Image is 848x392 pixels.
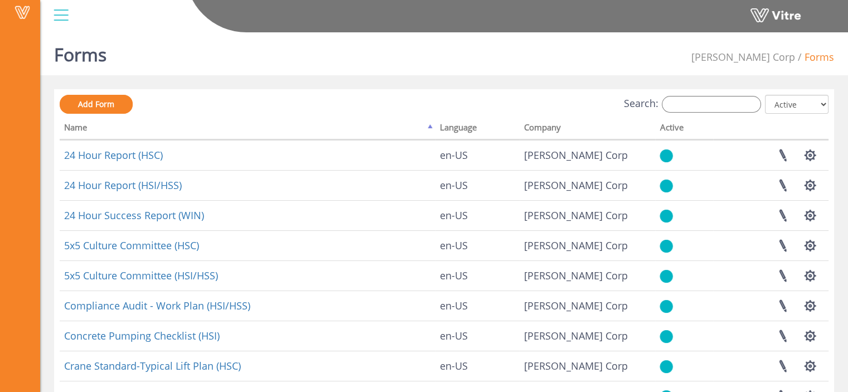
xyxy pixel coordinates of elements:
a: 24 Hour Report (HSC) [64,148,163,162]
img: yes [660,209,673,223]
span: 210 [524,299,628,312]
th: Language [435,119,520,140]
td: en-US [435,351,520,381]
th: Name: activate to sort column descending [60,119,435,140]
img: yes [660,269,673,283]
img: yes [660,149,673,163]
input: Search: [662,96,761,113]
td: en-US [435,200,520,230]
img: yes [660,299,673,313]
a: Crane Standard-Typical Lift Plan (HSC) [64,359,241,372]
span: 210 [524,209,628,222]
td: en-US [435,140,520,170]
img: yes [660,239,673,253]
td: en-US [435,321,520,351]
img: yes [660,179,673,193]
th: Company [520,119,656,140]
img: yes [660,360,673,374]
span: 210 [691,50,795,64]
span: 210 [524,178,628,192]
label: Search: [624,96,761,113]
a: 5x5 Culture Committee (HSI/HSS) [64,269,218,282]
li: Forms [795,50,834,65]
td: en-US [435,291,520,321]
span: 210 [524,329,628,342]
h1: Forms [54,28,106,75]
span: 210 [524,359,628,372]
span: Add Form [78,99,114,109]
td: en-US [435,260,520,291]
a: Compliance Audit - Work Plan (HSI/HSS) [64,299,250,312]
th: Active [655,119,713,140]
a: Concrete Pumping Checklist (HSI) [64,329,220,342]
a: 24 Hour Success Report (WIN) [64,209,204,222]
a: 5x5 Culture Committee (HSC) [64,239,199,252]
span: 210 [524,148,628,162]
a: 24 Hour Report (HSI/HSS) [64,178,182,192]
td: en-US [435,230,520,260]
span: 210 [524,269,628,282]
img: yes [660,330,673,343]
td: en-US [435,170,520,200]
a: Add Form [60,95,133,114]
span: 210 [524,239,628,252]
